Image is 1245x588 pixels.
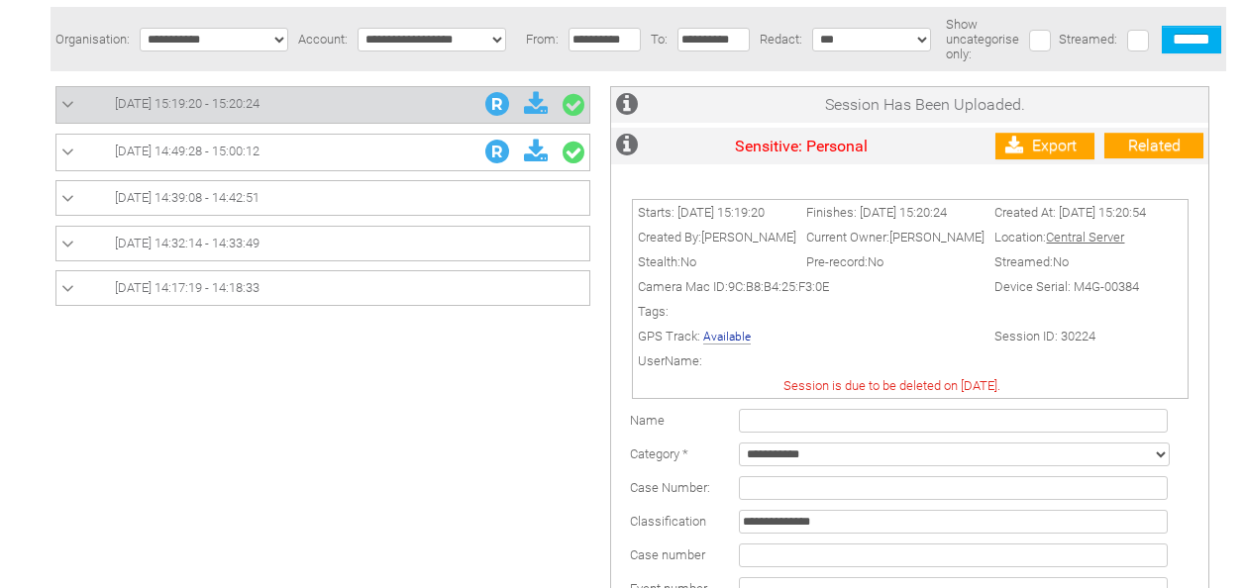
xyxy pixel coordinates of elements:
label: Name [630,413,665,428]
a: Related [1104,133,1203,158]
span: 30224 [1061,329,1095,343]
span: [DATE] 15:19:20 - 15:20:24 [115,96,259,111]
span: Central Server [1046,230,1124,245]
span: [DATE] 15:20:54 [1059,205,1146,220]
span: Device Serial: [994,279,1071,294]
span: Session is due to be deleted on [DATE]. [783,378,1000,393]
span: [PERSON_NAME] [701,230,796,245]
td: Redact: [755,7,807,71]
td: Organisation: [51,7,135,71]
span: Show uncategorise only: [946,17,1019,61]
td: Current Owner: [801,225,989,249]
td: Streamed: [989,249,1151,274]
label: Category * [630,446,688,461]
a: Available [703,330,751,344]
span: Streamed: [1059,32,1117,47]
span: [DATE] 14:39:08 - 14:42:51 [115,190,259,205]
span: [DATE] 15:20:24 [860,205,947,220]
span: No [1053,254,1069,269]
span: Case Number: [630,480,710,495]
span: 9C:B8:B4:25:F3:0E [728,279,829,294]
a: [DATE] 14:32:14 - 14:33:49 [61,232,584,255]
span: Session Has Been Uploaded. [825,95,1025,114]
span: No [680,254,696,269]
span: Case number [630,547,705,562]
span: Tags: [638,304,669,319]
td: To: [646,7,673,71]
td: Created By: [633,225,801,249]
td: Pre-record: [801,249,989,274]
a: [DATE] 14:49:28 - 15:00:12 [61,140,584,165]
img: R_Indication.svg [485,140,509,163]
td: Account: [293,7,353,71]
span: [DATE] 14:32:14 - 14:33:49 [115,236,259,250]
a: Export [995,133,1094,159]
td: Camera Mac ID: [633,274,989,299]
span: GPS Track: [638,329,700,343]
span: [DATE] 14:49:28 - 15:00:12 [115,144,259,158]
span: Classification [630,514,706,529]
td: Sensitive: Personal [643,128,961,164]
span: M4G-00384 [1074,279,1139,294]
span: Finishes: [806,205,857,220]
a: [DATE] 15:19:20 - 15:20:24 [61,92,584,118]
img: R_Indication.svg [485,92,509,116]
span: [PERSON_NAME] [889,230,985,245]
span: No [868,254,883,269]
span: [DATE] 15:19:20 [677,205,765,220]
span: UserName: [638,353,702,368]
span: Starts: [638,205,674,220]
a: [DATE] 14:17:19 - 14:18:33 [61,276,584,300]
td: Location: [989,225,1151,249]
span: [DATE] 14:17:19 - 14:18:33 [115,280,259,295]
a: [DATE] 14:39:08 - 14:42:51 [61,186,584,210]
span: Session ID: [994,329,1058,343]
td: Stealth: [633,249,801,274]
td: From: [521,7,564,71]
span: Created At: [994,205,1056,220]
